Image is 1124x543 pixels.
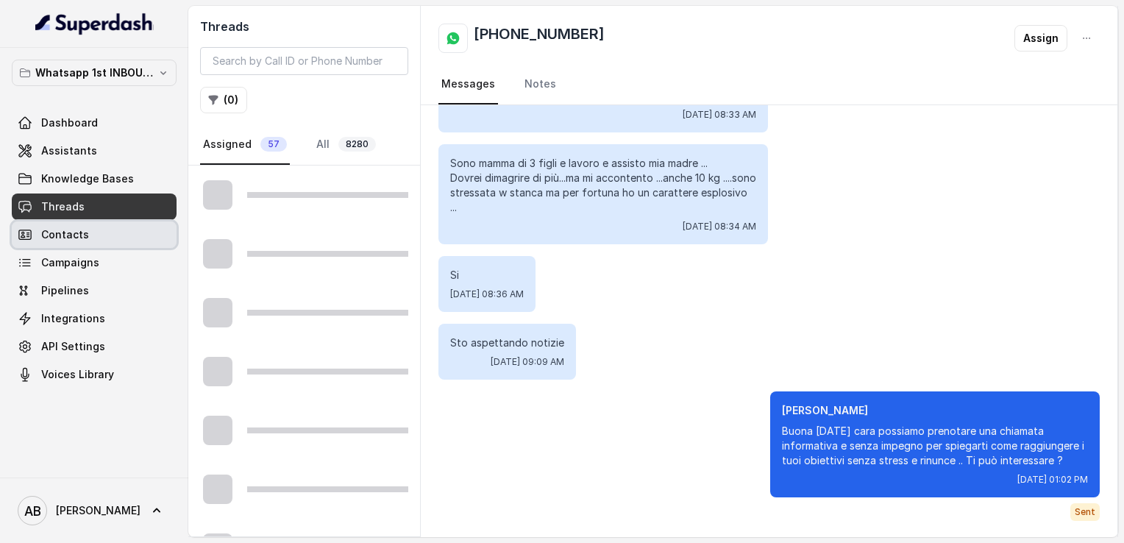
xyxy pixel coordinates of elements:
[12,249,177,276] a: Campaigns
[12,194,177,220] a: Threads
[41,227,89,242] span: Contacts
[260,137,287,152] span: 57
[12,490,177,531] a: [PERSON_NAME]
[313,125,379,165] a: All8280
[12,361,177,388] a: Voices Library
[41,339,105,354] span: API Settings
[450,288,524,300] span: [DATE] 08:36 AM
[200,47,408,75] input: Search by Call ID or Phone Number
[1070,503,1100,521] span: Sent
[1017,474,1088,486] span: [DATE] 01:02 PM
[522,65,559,104] a: Notes
[782,403,1088,418] p: [PERSON_NAME]
[474,24,605,53] h2: [PHONE_NUMBER]
[12,60,177,86] button: Whatsapp 1st INBOUND Workspace
[450,268,524,283] p: Si
[450,156,756,215] p: Sono mamma di 3 figli e lavoro e assisto mia madre ... Dovrei dimagrire di più...ma mi accontento...
[12,221,177,248] a: Contacts
[35,64,153,82] p: Whatsapp 1st INBOUND Workspace
[12,138,177,164] a: Assistants
[200,125,290,165] a: Assigned57
[683,221,756,233] span: [DATE] 08:34 AM
[782,424,1088,468] p: Buona [DATE] cara possiamo prenotare una chiamata informativa e senza impegno per spiegarti come ...
[200,125,408,165] nav: Tabs
[200,87,247,113] button: (0)
[12,305,177,332] a: Integrations
[683,109,756,121] span: [DATE] 08:33 AM
[41,199,85,214] span: Threads
[450,336,564,350] p: Sto aspettando notizie
[12,333,177,360] a: API Settings
[41,171,134,186] span: Knowledge Bases
[41,255,99,270] span: Campaigns
[41,116,98,130] span: Dashboard
[56,503,140,518] span: [PERSON_NAME]
[200,18,408,35] h2: Threads
[1014,25,1067,52] button: Assign
[491,356,564,368] span: [DATE] 09:09 AM
[438,65,498,104] a: Messages
[438,65,1100,104] nav: Tabs
[41,283,89,298] span: Pipelines
[41,143,97,158] span: Assistants
[338,137,376,152] span: 8280
[12,110,177,136] a: Dashboard
[41,311,105,326] span: Integrations
[41,367,114,382] span: Voices Library
[35,12,154,35] img: light.svg
[24,503,41,519] text: AB
[12,277,177,304] a: Pipelines
[12,166,177,192] a: Knowledge Bases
